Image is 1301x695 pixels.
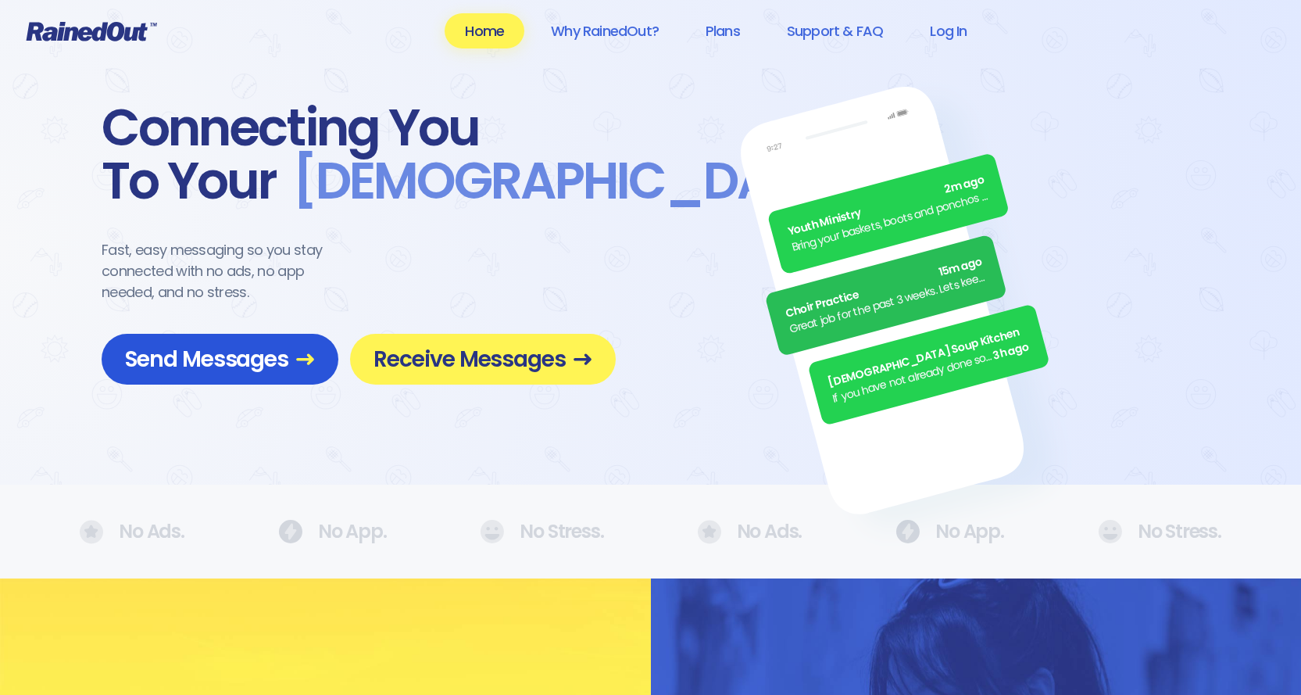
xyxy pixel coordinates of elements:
img: No Ads. [278,520,302,543]
span: Receive Messages [374,346,592,373]
a: Home [445,13,524,48]
div: If you have not already done so, please remember to turn in your fundraiser money [DATE]! [831,348,995,407]
div: No Stress. [1098,520,1221,543]
span: 2m ago [943,172,987,199]
img: No Ads. [895,520,920,543]
a: Support & FAQ [767,13,903,48]
span: 15m ago [937,253,984,281]
div: [DEMOGRAPHIC_DATA] Soup Kitchen [827,323,1028,392]
div: Connecting You To Your [102,102,616,208]
span: 3h ago [992,339,1031,364]
div: Fast, easy messaging so you stay connected with no ads, no app needed, and no stress. [102,239,352,303]
a: Log In [910,13,987,48]
a: Receive Messages [350,334,616,385]
a: Plans [685,13,760,48]
div: No App. [895,520,1004,543]
div: Youth Ministry [786,172,987,241]
a: Send Messages [102,334,338,385]
div: No Stress. [480,520,603,543]
a: Why RainedOut? [531,13,679,48]
div: No Ads. [698,520,802,544]
img: No Ads. [698,520,721,544]
div: No Ads. [80,520,184,544]
span: [DEMOGRAPHIC_DATA] . [277,155,867,208]
div: Bring your baskets, boots and ponchos the Annual [DATE] Egg [PERSON_NAME] is ON! See everyone there. [791,188,992,256]
img: No Ads. [480,520,504,543]
span: Send Messages [125,346,315,373]
img: No Ads. [1098,520,1122,543]
div: No App. [278,520,387,543]
div: Choir Practice [784,253,985,322]
div: Great job for the past 3 weeks. Lets keep it up. [788,269,988,338]
img: No Ads. [80,520,103,544]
